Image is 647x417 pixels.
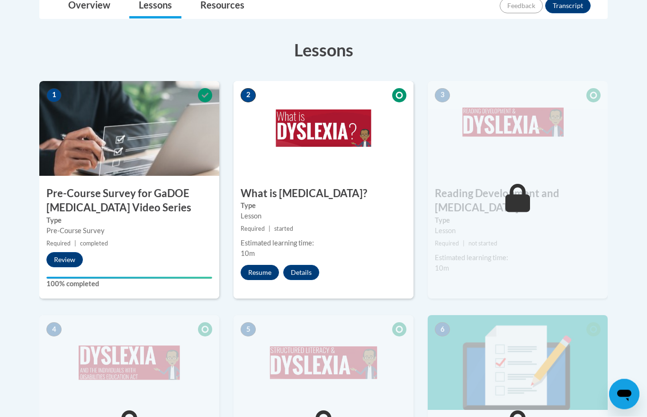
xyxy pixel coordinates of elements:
[435,240,459,247] span: Required
[435,89,450,103] span: 3
[241,265,279,281] button: Resume
[241,238,406,249] div: Estimated learning time:
[46,216,212,226] label: Type
[609,379,639,409] iframe: Button to launch messaging window
[46,323,62,337] span: 4
[435,253,601,263] div: Estimated learning time:
[80,240,108,247] span: completed
[241,226,265,233] span: Required
[241,323,256,337] span: 5
[468,240,497,247] span: not started
[241,211,406,222] div: Lesson
[283,265,319,281] button: Details
[463,240,465,247] span: |
[46,89,62,103] span: 1
[241,201,406,211] label: Type
[234,187,413,201] h3: What is [MEDICAL_DATA]?
[39,316,219,410] img: Course Image
[435,264,449,272] span: 10m
[234,82,413,176] img: Course Image
[46,253,83,268] button: Review
[428,316,608,410] img: Course Image
[46,279,212,290] label: 100% completed
[428,82,608,176] img: Course Image
[74,240,76,247] span: |
[234,316,413,410] img: Course Image
[46,240,71,247] span: Required
[269,226,270,233] span: |
[274,226,293,233] span: started
[46,277,212,279] div: Your progress
[39,187,219,216] h3: Pre-Course Survey for GaDOE [MEDICAL_DATA] Video Series
[435,216,601,226] label: Type
[241,250,255,258] span: 10m
[435,323,450,337] span: 6
[46,226,212,236] div: Pre-Course Survey
[39,82,219,176] img: Course Image
[241,89,256,103] span: 2
[435,226,601,236] div: Lesson
[39,38,608,62] h3: Lessons
[428,187,608,216] h3: Reading Development and [MEDICAL_DATA]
